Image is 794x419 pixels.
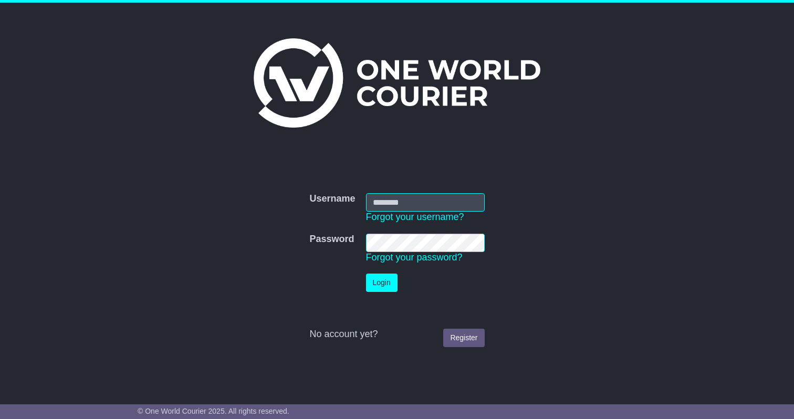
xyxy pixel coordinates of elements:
[366,274,398,292] button: Login
[366,252,463,263] a: Forgot your password?
[366,212,464,222] a: Forgot your username?
[138,407,289,415] span: © One World Courier 2025. All rights reserved.
[254,38,540,128] img: One World
[309,193,355,205] label: Username
[309,234,354,245] label: Password
[309,329,484,340] div: No account yet?
[443,329,484,347] a: Register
